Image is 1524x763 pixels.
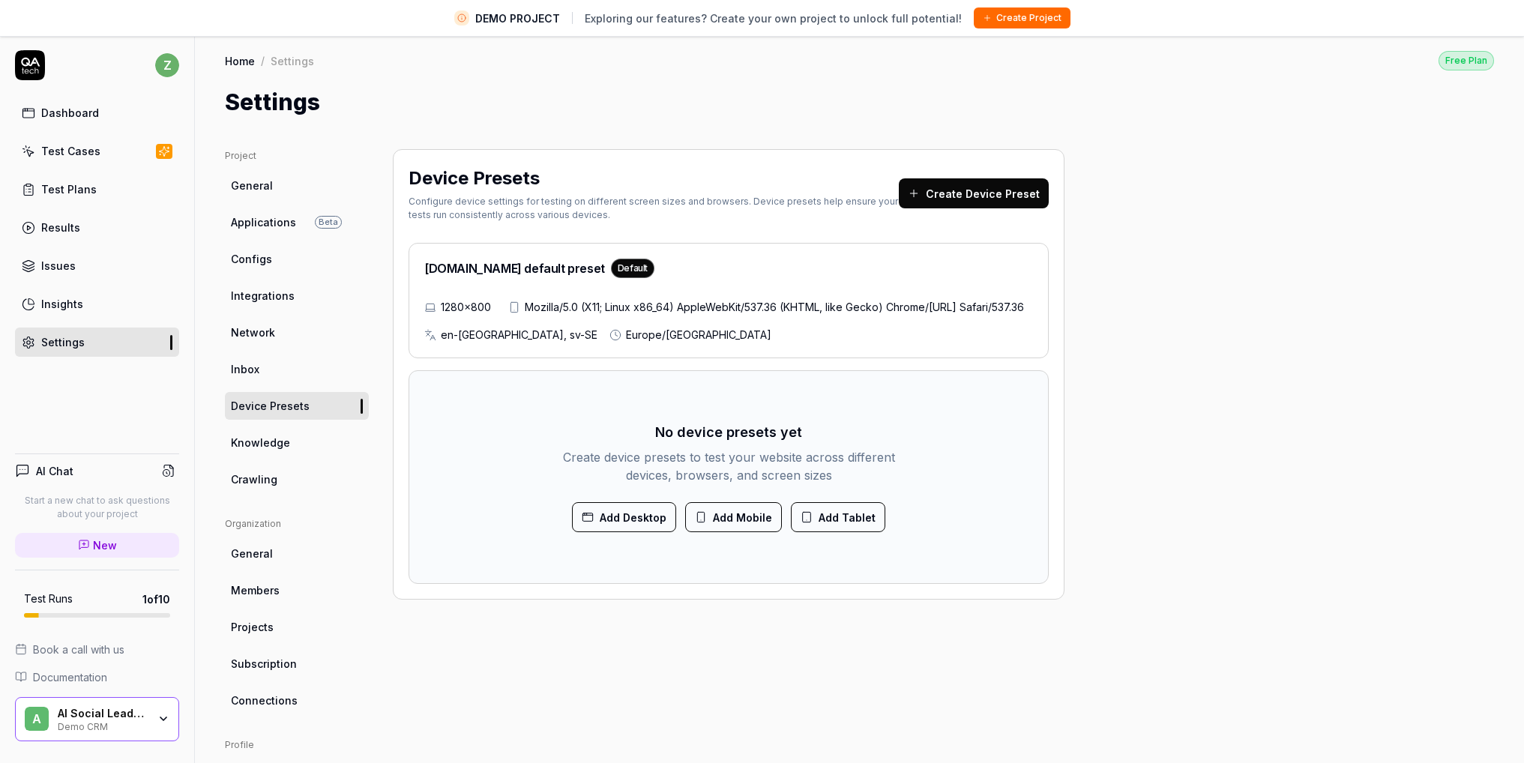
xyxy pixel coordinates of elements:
[225,149,369,163] div: Project
[41,334,85,350] div: Settings
[41,105,99,121] div: Dashboard
[41,143,100,159] div: Test Cases
[231,398,310,414] span: Device Presets
[225,429,369,456] a: Knowledge
[525,299,1024,315] span: Mozilla/5.0 (X11; Linux x86_64) AppleWebKit/537.36 (KHTML, like Gecko) Chrome/[URL] Safari/537.36
[36,463,73,479] h4: AI Chat
[409,165,540,192] h2: Device Presets
[25,707,49,731] span: A
[475,10,560,26] span: DEMO PROJECT
[225,319,369,346] a: Network
[1439,50,1494,70] button: Free Plan
[231,325,275,340] span: Network
[58,720,148,732] div: Demo CRM
[15,98,179,127] a: Dashboard
[231,656,297,672] span: Subscription
[791,502,885,532] button: Add Tablet
[315,216,342,229] span: Beta
[15,328,179,357] a: Settings
[15,533,179,558] a: New
[441,327,597,343] span: en-[GEOGRAPHIC_DATA], sv-SE
[424,259,654,278] h2: [DOMAIN_NAME] default preset
[41,181,97,197] div: Test Plans
[225,245,369,273] a: Configs
[441,299,491,315] span: 1280×800
[231,582,280,598] span: Members
[225,540,369,567] a: General
[231,361,259,377] span: Inbox
[225,687,369,714] a: Connections
[231,693,298,708] span: Connections
[225,282,369,310] a: Integrations
[225,738,369,752] div: Profile
[225,172,369,199] a: General
[225,576,369,604] a: Members
[225,85,320,119] h1: Settings
[15,697,179,742] button: AAI Social Leads FinderDemo CRM
[155,50,179,80] button: z
[58,707,148,720] div: AI Social Leads Finder
[231,251,272,267] span: Configs
[225,355,369,383] a: Inbox
[261,53,265,68] div: /
[41,258,76,274] div: Issues
[225,517,369,531] div: Organization
[33,669,107,685] span: Documentation
[409,195,899,222] div: Configure device settings for testing on different screen sizes and browsers. Device presets help...
[15,213,179,242] a: Results
[225,53,255,68] a: Home
[41,296,83,312] div: Insights
[33,642,124,657] span: Book a call with us
[561,448,897,484] p: Create device presets to test your website across different devices, browsers, and screen sizes
[231,178,273,193] span: General
[1439,51,1494,70] div: Free Plan
[225,650,369,678] a: Subscription
[611,259,654,278] div: Default
[572,502,676,532] button: Add Desktop
[231,619,274,635] span: Projects
[142,591,170,607] span: 1 of 10
[225,392,369,420] a: Device Presets
[15,669,179,685] a: Documentation
[15,494,179,521] p: Start a new chat to ask questions about your project
[225,208,369,236] a: ApplicationsBeta
[15,136,179,166] a: Test Cases
[225,613,369,641] a: Projects
[231,435,290,450] span: Knowledge
[24,592,73,606] h5: Test Runs
[15,251,179,280] a: Issues
[155,53,179,77] span: z
[93,537,117,553] span: New
[585,10,962,26] span: Exploring our features? Create your own project to unlock full potential!
[231,288,295,304] span: Integrations
[899,178,1049,208] button: Create Device Preset
[15,175,179,204] a: Test Plans
[685,502,782,532] button: Add Mobile
[225,465,369,493] a: Crawling
[41,220,80,235] div: Results
[626,327,771,343] span: Europe/[GEOGRAPHIC_DATA]
[974,7,1070,28] button: Create Project
[231,471,277,487] span: Crawling
[231,546,273,561] span: General
[655,422,802,442] h3: No device presets yet
[15,289,179,319] a: Insights
[231,214,296,230] span: Applications
[15,642,179,657] a: Book a call with us
[271,53,314,68] div: Settings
